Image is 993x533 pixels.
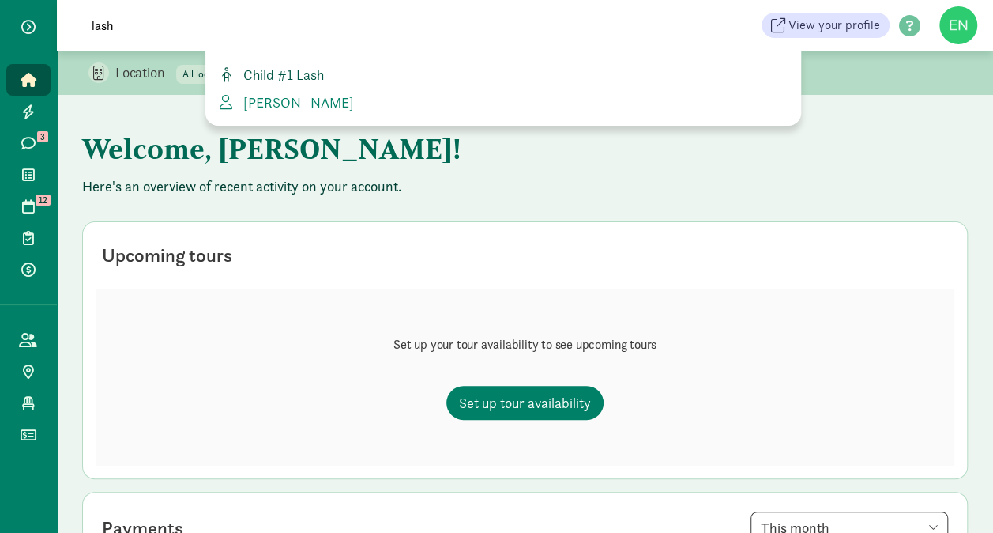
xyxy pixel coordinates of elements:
[459,392,591,414] span: Set up tour availability
[762,13,890,38] a: View your profile
[82,9,525,41] input: Search for a family, child or location
[218,92,788,113] a: [PERSON_NAME]
[36,195,51,206] span: 12
[237,93,354,112] span: [PERSON_NAME]
[914,457,993,533] iframe: Chat Widget
[237,66,324,84] span: Child #1 Lash
[115,63,176,82] p: Location
[446,386,604,420] a: Set up tour availability
[37,131,48,142] span: 3
[82,177,968,196] p: Here's an overview of recent activity on your account.
[6,127,51,159] a: 3
[102,241,232,270] div: Upcoming tours
[788,16,880,35] span: View your profile
[393,335,656,354] p: Set up your tour availability to see upcoming tours
[82,120,864,177] h1: Welcome, [PERSON_NAME]!
[6,191,51,222] a: 12
[218,64,788,85] a: Child #1 Lash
